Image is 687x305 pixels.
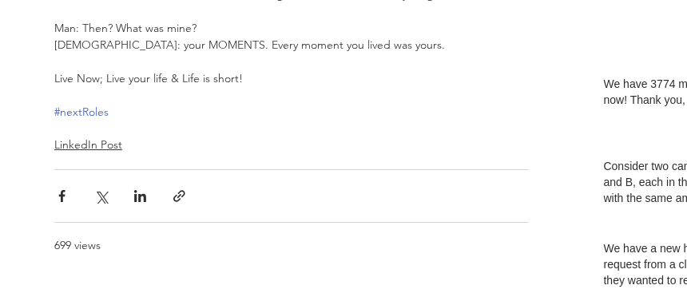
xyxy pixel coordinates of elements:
[172,188,187,204] button: Share via link
[93,188,109,204] button: Share via X (Twitter)
[54,71,243,85] span: Live Now; Live your life & Life is short!
[54,137,529,153] ul: Post categories
[54,238,101,252] span: 699 views
[54,237,101,254] div: 699 views
[54,21,197,35] span: Man: Then? What was mine?
[133,188,148,204] button: Share via LinkedIn
[54,105,109,119] a: #nextRoles
[54,137,122,152] a: LinkedIn Post
[54,188,69,204] button: Share via Facebook
[54,38,445,52] span: [DEMOGRAPHIC_DATA]: your MOMENTS. Every moment you lived was yours.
